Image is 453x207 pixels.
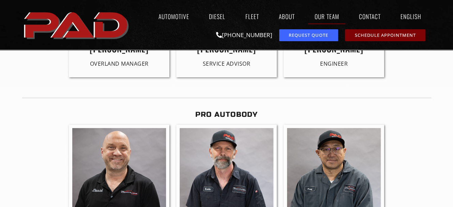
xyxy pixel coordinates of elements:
[272,9,301,24] a: About
[202,9,232,24] a: Diesel
[132,9,431,24] nav: Menu
[22,6,132,43] a: pro automotive and diesel home page
[287,43,381,54] h3: [PERSON_NAME]
[279,29,338,41] a: request a service or repair quote
[22,6,132,43] img: The image shows the word "PAD" in bold, red, uppercase letters with a slight shadow effect.
[289,33,328,37] span: Request Quote
[22,108,431,121] h2: Pro autobody
[394,9,431,24] a: English
[180,43,273,54] h3: [PERSON_NAME]
[308,9,345,24] a: Our Team
[72,60,166,68] div: Overland Manager
[72,43,166,54] h3: [PERSON_NAME]
[152,9,196,24] a: Automotive
[354,33,416,37] span: Schedule Appointment
[216,31,272,39] a: [PHONE_NUMBER]
[239,9,265,24] a: Fleet
[345,29,426,41] a: schedule repair or service appointment
[352,9,387,24] a: Contact
[287,60,381,68] div: Engineer
[180,60,273,68] div: Service Advisor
